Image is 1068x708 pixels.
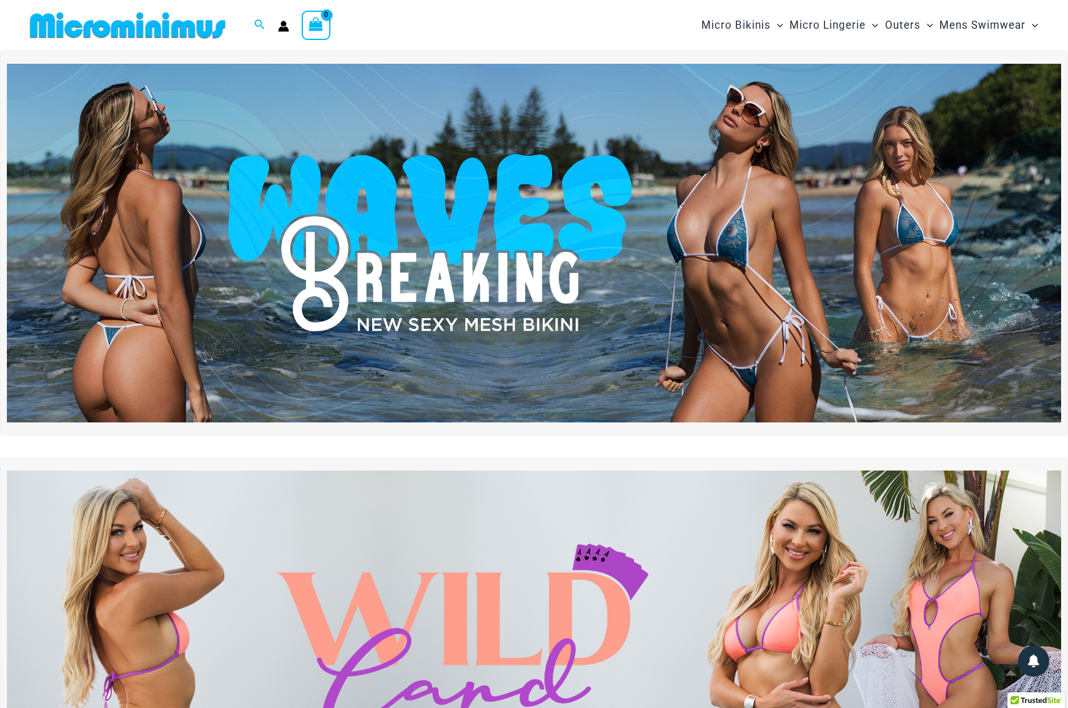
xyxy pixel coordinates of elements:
[939,9,1026,41] span: Mens Swimwear
[866,9,878,41] span: Menu Toggle
[885,9,921,41] span: Outers
[1026,9,1038,41] span: Menu Toggle
[698,6,786,44] a: Micro BikinisMenu ToggleMenu Toggle
[701,9,771,41] span: Micro Bikinis
[254,17,265,33] a: Search icon link
[278,21,289,32] a: Account icon link
[302,11,330,39] a: View Shopping Cart, empty
[696,4,1043,46] nav: Site Navigation
[789,9,866,41] span: Micro Lingerie
[771,9,783,41] span: Menu Toggle
[786,6,881,44] a: Micro LingerieMenu ToggleMenu Toggle
[882,6,936,44] a: OutersMenu ToggleMenu Toggle
[936,6,1041,44] a: Mens SwimwearMenu ToggleMenu Toggle
[7,64,1061,422] img: Waves Breaking Ocean Bikini Pack
[921,9,933,41] span: Menu Toggle
[25,11,230,39] img: MM SHOP LOGO FLAT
